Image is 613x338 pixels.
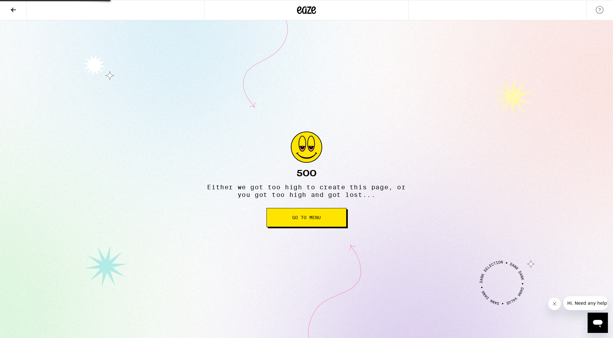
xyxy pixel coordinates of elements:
iframe: Button to launch messaging window [588,313,608,333]
span: Go to Menu [292,215,321,220]
h2: 500 [297,169,317,178]
p: Either we got too high to create this page, or you got too high and got lost... [204,183,409,198]
span: Hi. Need any help? [4,4,46,10]
button: Go to Menu [266,208,347,227]
iframe: Message from company [563,296,608,310]
iframe: Close message [548,297,561,310]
